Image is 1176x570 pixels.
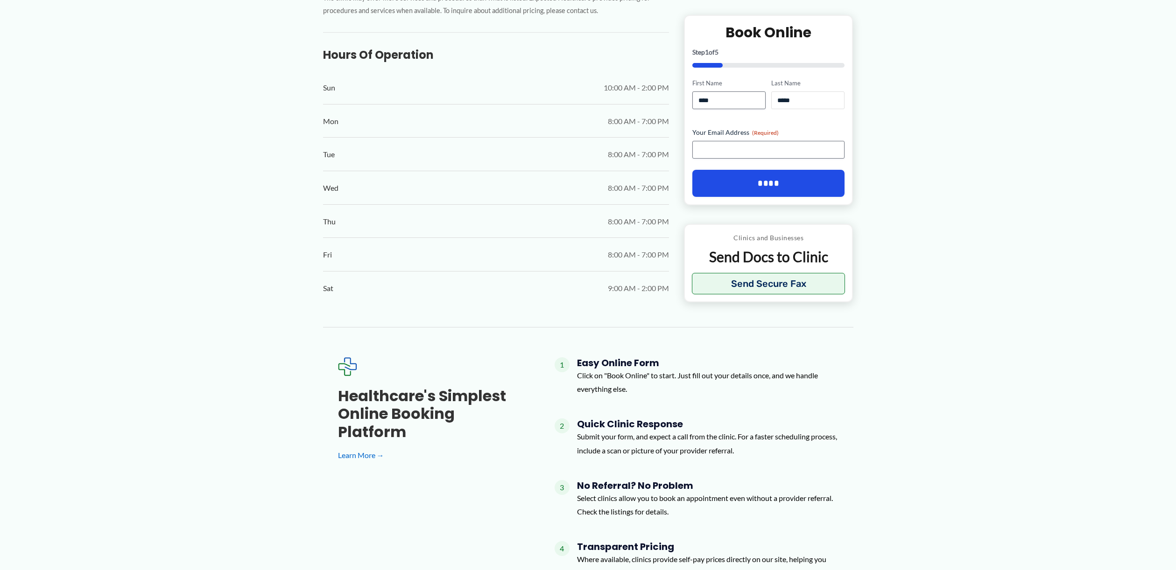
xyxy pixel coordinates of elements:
label: Last Name [771,79,845,88]
button: Send Secure Fax [692,273,845,294]
p: Select clinics allow you to book an appointment even without a provider referral. Check the listi... [577,491,838,519]
span: 8:00 AM - 7:00 PM [608,248,669,262]
h4: Quick Clinic Response [577,418,838,430]
span: 5 [715,48,718,56]
h2: Book Online [692,23,845,42]
h3: Healthcare's simplest online booking platform [338,387,525,441]
p: Step of [692,49,845,56]
h4: No Referral? No Problem [577,480,838,491]
img: Expected Healthcare Logo [338,357,357,376]
span: Mon [323,114,338,128]
span: 4 [555,541,570,556]
span: 8:00 AM - 7:00 PM [608,215,669,229]
span: 9:00 AM - 2:00 PM [608,281,669,295]
span: 1 [555,357,570,372]
p: Clinics and Businesses [692,232,845,244]
span: Sat [323,281,333,295]
span: Tue [323,147,335,161]
span: (Required) [752,129,779,136]
span: Thu [323,215,336,229]
label: First Name [692,79,766,88]
span: 10:00 AM - 2:00 PM [604,81,669,95]
span: 8:00 AM - 7:00 PM [608,181,669,195]
span: Wed [323,181,338,195]
span: Sun [323,81,335,95]
span: 2 [555,418,570,433]
p: Submit your form, and expect a call from the clinic. For a faster scheduling process, include a s... [577,430,838,457]
p: Click on "Book Online" to start. Just fill out your details once, and we handle everything else. [577,368,838,396]
h4: Transparent Pricing [577,541,838,552]
span: Fri [323,248,332,262]
span: 8:00 AM - 7:00 PM [608,114,669,128]
label: Your Email Address [692,128,845,137]
p: Send Docs to Clinic [692,248,845,266]
a: Learn More → [338,448,525,462]
h3: Hours of Operation [323,48,669,62]
span: 8:00 AM - 7:00 PM [608,147,669,161]
span: 3 [555,480,570,495]
h4: Easy Online Form [577,357,838,368]
span: 1 [705,48,709,56]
